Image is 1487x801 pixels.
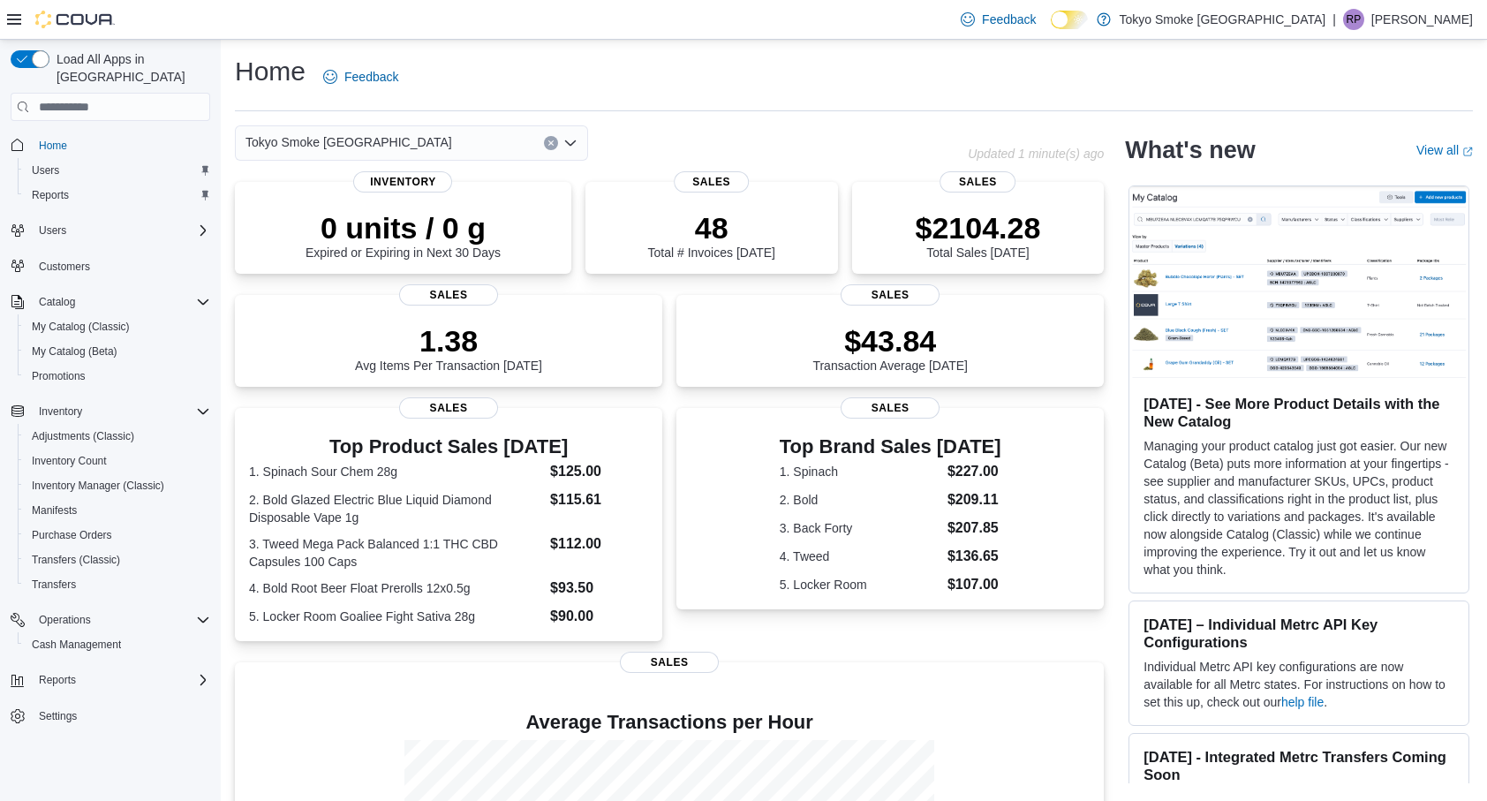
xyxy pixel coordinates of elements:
a: Transfers (Classic) [25,549,127,571]
dt: 3. Tweed Mega Pack Balanced 1:1 THC CBD Capsules 100 Caps [249,535,543,571]
button: Settings [4,703,217,729]
span: Dark Mode [1051,29,1052,30]
button: Reports [18,183,217,208]
a: Reports [25,185,76,206]
p: Updated 1 minute(s) ago [968,147,1104,161]
span: Sales [399,284,498,306]
button: Adjustments (Classic) [18,424,217,449]
a: Users [25,160,66,181]
button: Cash Management [18,632,217,657]
span: My Catalog (Beta) [25,341,210,362]
span: Purchase Orders [32,528,112,542]
span: Users [32,163,59,178]
button: Open list of options [563,136,577,150]
p: 0 units / 0 g [306,210,501,246]
span: Manifests [32,503,77,518]
dt: 4. Tweed [780,548,940,565]
div: Expired or Expiring in Next 30 Days [306,210,501,260]
span: Reports [32,669,210,691]
a: Transfers [25,574,83,595]
button: Inventory Manager (Classic) [18,473,217,498]
span: Operations [32,609,210,631]
span: Home [32,133,210,155]
span: Feedback [344,68,398,86]
span: Purchase Orders [25,525,210,546]
span: Users [25,160,210,181]
dt: 5. Locker Room Goaliee Fight Sativa 28g [249,608,543,625]
h4: Average Transactions per Hour [249,712,1090,733]
span: Home [39,139,67,153]
button: Catalog [4,290,217,314]
p: Individual Metrc API key configurations are now available for all Metrc states. For instructions ... [1144,658,1454,711]
button: Transfers (Classic) [18,548,217,572]
dd: $112.00 [550,533,648,555]
h2: What's new [1125,136,1255,164]
dt: 1. Spinach [780,463,940,480]
span: Sales [940,171,1016,193]
span: Promotions [25,366,210,387]
button: Catalog [32,291,82,313]
div: Total Sales [DATE] [916,210,1041,260]
dd: $107.00 [947,574,1001,595]
button: Purchase Orders [18,523,217,548]
a: Feedback [316,59,405,94]
dd: $90.00 [550,606,648,627]
button: Reports [32,669,83,691]
span: Users [32,220,210,241]
span: Promotions [32,369,86,383]
dt: 1. Spinach Sour Chem 28g [249,463,543,480]
a: Promotions [25,366,93,387]
dd: $136.65 [947,546,1001,567]
span: Inventory [32,401,210,422]
span: Transfers [25,574,210,595]
a: Adjustments (Classic) [25,426,141,447]
a: Cash Management [25,634,128,655]
button: Users [4,218,217,243]
dd: $125.00 [550,461,648,482]
span: Inventory Manager (Classic) [32,479,164,493]
span: Settings [32,705,210,727]
dt: 5. Locker Room [780,576,940,593]
button: Transfers [18,572,217,597]
h1: Home [235,54,306,89]
span: Catalog [39,295,75,309]
span: Transfers [32,578,76,592]
span: Sales [674,171,750,193]
dd: $207.85 [947,518,1001,539]
div: Total # Invoices [DATE] [648,210,775,260]
span: Load All Apps in [GEOGRAPHIC_DATA] [49,50,210,86]
h3: [DATE] - See More Product Details with the New Catalog [1144,395,1454,430]
a: Settings [32,706,84,727]
span: Cash Management [32,638,121,652]
a: Home [32,135,74,156]
input: Dark Mode [1051,11,1088,29]
span: Inventory Manager (Classic) [25,475,210,496]
p: Tokyo Smoke [GEOGRAPHIC_DATA] [1120,9,1326,30]
dt: 2. Bold Glazed Electric Blue Liquid Diamond Disposable Vape 1g [249,491,543,526]
p: 48 [648,210,775,246]
button: Home [4,132,217,157]
button: Inventory [4,399,217,424]
span: Operations [39,613,91,627]
button: Promotions [18,364,217,389]
a: Purchase Orders [25,525,119,546]
dd: $93.50 [550,578,648,599]
button: My Catalog (Classic) [18,314,217,339]
button: Users [18,158,217,183]
span: Sales [841,397,940,419]
button: Customers [4,253,217,279]
p: $2104.28 [916,210,1041,246]
a: help file [1281,695,1324,709]
a: Manifests [25,500,84,521]
img: Cova [35,11,115,28]
span: Tokyo Smoke [GEOGRAPHIC_DATA] [245,132,452,153]
span: Catalog [32,291,210,313]
span: Inventory [353,171,452,193]
a: My Catalog (Beta) [25,341,125,362]
button: Users [32,220,73,241]
button: My Catalog (Beta) [18,339,217,364]
dd: $115.61 [550,489,648,510]
dt: 4. Bold Root Beer Float Prerolls 12x0.5g [249,579,543,597]
dt: 2. Bold [780,491,940,509]
p: [PERSON_NAME] [1371,9,1473,30]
